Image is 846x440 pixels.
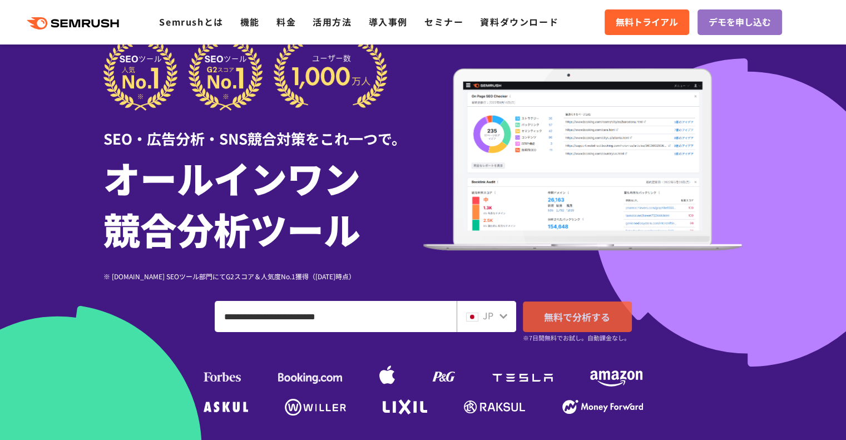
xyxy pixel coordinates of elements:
a: セミナー [424,15,463,28]
a: 導入事例 [369,15,408,28]
span: 無料で分析する [544,310,610,324]
a: 料金 [276,15,296,28]
div: SEO・広告分析・SNS競合対策をこれ一つで。 [103,111,423,149]
small: ※7日間無料でお試し。自動課金なし。 [523,333,630,343]
span: JP [483,309,493,322]
a: デモを申し込む [697,9,782,35]
h1: オールインワン 競合分析ツール [103,152,423,254]
span: デモを申し込む [709,15,771,29]
a: 機能 [240,15,260,28]
div: ※ [DOMAIN_NAME] SEOツール部門にてG2スコア＆人気度No.1獲得（[DATE]時点） [103,271,423,281]
a: 活用方法 [313,15,352,28]
span: 無料トライアル [616,15,678,29]
a: 資料ダウンロード [480,15,558,28]
input: ドメイン、キーワードまたはURLを入力してください [215,301,456,332]
a: 無料トライアル [605,9,689,35]
a: Semrushとは [159,15,223,28]
a: 無料で分析する [523,301,632,332]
